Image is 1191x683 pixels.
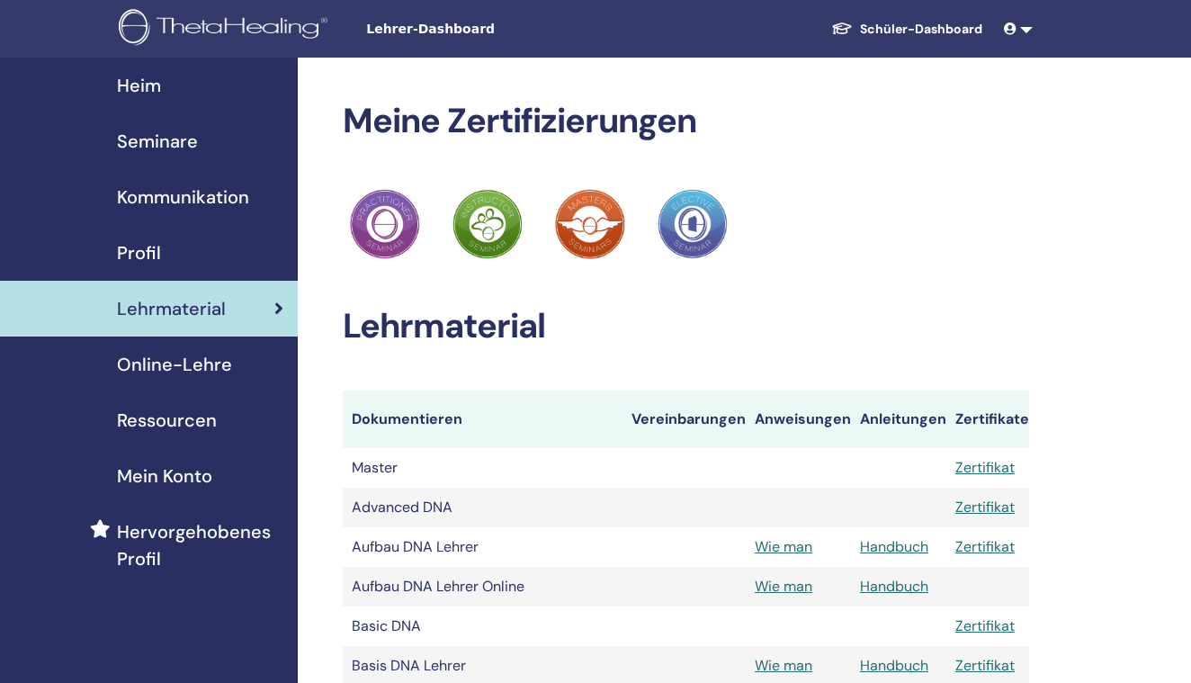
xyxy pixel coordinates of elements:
[117,295,226,322] span: Lehrmaterial
[343,101,1029,142] h2: Meine Zertifizierungen
[755,656,812,675] a: Wie man
[350,189,420,259] img: Practitioner
[343,306,1029,347] h2: Lehrmaterial
[955,458,1015,477] a: Zertifikat
[860,577,928,596] a: Handbuch
[366,20,636,39] span: Lehrer-Dashboard
[343,527,622,567] td: Aufbau DNA Lehrer
[555,189,625,259] img: Practitioner
[755,577,812,596] a: Wie man
[746,391,851,448] th: Anweisungen
[622,391,746,448] th: Vereinbarungen
[117,463,212,490] span: Mein Konto
[117,128,198,155] span: Seminare
[117,518,283,572] span: Hervorgehobenes Profil
[119,9,334,49] img: logo.png
[117,239,161,266] span: Profil
[117,184,249,211] span: Kommunikation
[955,537,1015,556] a: Zertifikat
[755,537,812,556] a: Wie man
[117,407,217,434] span: Ressourcen
[955,498,1015,517] a: Zertifikat
[343,607,622,646] td: Basic DNA
[658,189,728,259] img: Practitioner
[343,448,622,488] td: Master
[955,656,1015,675] a: Zertifikat
[955,616,1015,635] a: Zertifikat
[117,351,232,378] span: Online-Lehre
[343,488,622,527] td: Advanced DNA
[851,391,946,448] th: Anleitungen
[860,537,928,556] a: Handbuch
[343,567,622,607] td: Aufbau DNA Lehrer Online
[343,391,622,448] th: Dokumentieren
[117,72,161,99] span: Heim
[860,656,928,675] a: Handbuch
[452,189,523,259] img: Practitioner
[831,21,853,36] img: graduation-cap-white.svg
[946,391,1029,448] th: Zertifikate
[817,13,997,46] a: Schüler-Dashboard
